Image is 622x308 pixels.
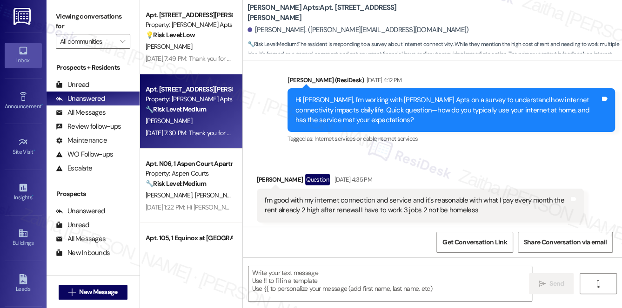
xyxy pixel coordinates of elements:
[47,63,140,72] div: Prospects + Residents
[146,20,232,30] div: Property: [PERSON_NAME] Apts
[146,233,232,243] div: Apt. 105, 1 Equinox at [GEOGRAPHIC_DATA]
[420,225,461,233] span: Internet services
[442,237,507,247] span: Get Conversation Link
[146,169,232,178] div: Property: Aspen Courts
[56,164,92,173] div: Escalate
[549,279,564,288] span: Send
[539,280,546,288] i: 
[41,102,43,108] span: •
[332,175,372,184] div: [DATE] 4:35 PM
[283,225,323,233] span: Rent/payments ,
[5,225,42,250] a: Buildings
[146,105,206,113] strong: 🔧 Risk Level: Medium
[68,288,75,296] i: 
[288,132,615,145] div: Tagged as:
[247,25,469,35] div: [PERSON_NAME]. ([PERSON_NAME][EMAIL_ADDRESS][DOMAIN_NAME])
[194,191,241,199] span: [PERSON_NAME]
[257,174,584,189] div: [PERSON_NAME]
[59,285,127,300] button: New Message
[56,108,106,118] div: All Messages
[33,147,35,154] span: •
[288,75,615,88] div: [PERSON_NAME] (ResiDesk)
[323,225,385,233] span: Internet services or cable ,
[120,38,125,45] i: 
[265,196,569,216] div: I'm good with my internet connection and service and it's reasonable with what I pay every month ...
[60,34,115,49] input: All communities
[56,122,121,131] div: Review follow-ups
[56,94,105,104] div: Unanswered
[47,274,140,284] div: Residents
[146,10,232,20] div: Apt. [STREET_ADDRESS][PERSON_NAME]
[529,273,574,294] button: Send
[146,191,195,199] span: [PERSON_NAME]
[247,39,622,69] span: : The resident is responding to a survey about internet connectivity. While they mention the high...
[5,43,42,68] a: Inbox
[377,135,418,143] span: Internet services
[146,42,192,51] span: [PERSON_NAME]
[5,134,42,159] a: Site Visit •
[257,223,584,236] div: Tagged as:
[5,271,42,296] a: Leads
[56,80,89,90] div: Unread
[295,95,600,125] div: Hi [PERSON_NAME], I'm working with [PERSON_NAME] Apts on a survey to understand how internet conn...
[146,117,192,125] span: [PERSON_NAME]
[56,220,89,230] div: Unread
[146,179,206,188] strong: 🔧 Risk Level: Medium
[247,3,434,23] b: [PERSON_NAME] Apts: Apt. [STREET_ADDRESS][PERSON_NAME]
[524,237,607,247] span: Share Conversation via email
[56,206,105,216] div: Unanswered
[79,287,117,297] span: New Message
[518,232,613,253] button: Share Conversation via email
[146,94,232,104] div: Property: [PERSON_NAME] Apts
[32,193,33,199] span: •
[595,280,602,288] i: 
[305,174,330,185] div: Question
[386,225,420,233] span: Rent increase ,
[146,85,232,94] div: Apt. [STREET_ADDRESS][PERSON_NAME]
[13,8,33,25] img: ResiDesk Logo
[146,31,195,39] strong: 💡 Risk Level: Low
[56,234,106,244] div: All Messages
[314,135,377,143] span: Internet services or cable ,
[247,40,297,48] strong: 🔧 Risk Level: Medium
[5,180,42,205] a: Insights •
[56,136,107,145] div: Maintenance
[56,9,130,34] label: Viewing conversations for
[47,189,140,199] div: Prospects
[56,150,113,159] div: WO Follow-ups
[436,232,513,253] button: Get Conversation Link
[56,248,110,258] div: New Inbounds
[146,159,232,169] div: Apt. N06, 1 Aspen Court Apartments
[364,75,402,85] div: [DATE] 4:12 PM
